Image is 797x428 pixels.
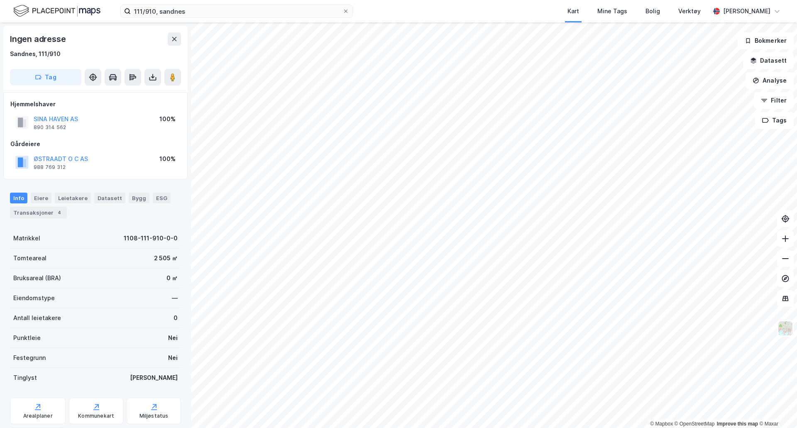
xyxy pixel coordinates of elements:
[755,112,794,129] button: Tags
[55,193,91,203] div: Leietakere
[650,421,673,427] a: Mapbox
[10,193,27,203] div: Info
[567,6,579,16] div: Kart
[10,32,67,46] div: Ingen adresse
[174,313,178,323] div: 0
[717,421,758,427] a: Improve this map
[13,253,46,263] div: Tomteareal
[13,313,61,323] div: Antall leietakere
[159,114,176,124] div: 100%
[13,353,46,363] div: Festegrunn
[34,124,66,131] div: 890 314 562
[168,353,178,363] div: Nei
[13,373,37,383] div: Tinglyst
[139,413,169,419] div: Miljøstatus
[10,207,67,218] div: Transaksjoner
[129,193,149,203] div: Bygg
[746,72,794,89] button: Analyse
[34,164,66,171] div: 988 769 312
[645,6,660,16] div: Bolig
[777,320,793,336] img: Z
[723,6,770,16] div: [PERSON_NAME]
[159,154,176,164] div: 100%
[10,49,61,59] div: Sandnes, 111/910
[738,32,794,49] button: Bokmerker
[94,193,125,203] div: Datasett
[10,69,81,86] button: Tag
[23,413,53,419] div: Arealplaner
[168,333,178,343] div: Nei
[154,253,178,263] div: 2 505 ㎡
[13,333,41,343] div: Punktleie
[166,273,178,283] div: 0 ㎡
[13,4,100,18] img: logo.f888ab2527a4732fd821a326f86c7f29.svg
[10,139,181,149] div: Gårdeiere
[743,52,794,69] button: Datasett
[10,99,181,109] div: Hjemmelshaver
[172,293,178,303] div: —
[153,193,171,203] div: ESG
[31,193,51,203] div: Eiere
[131,5,342,17] input: Søk på adresse, matrikkel, gårdeiere, leietakere eller personer
[754,92,794,109] button: Filter
[13,233,40,243] div: Matrikkel
[130,373,178,383] div: [PERSON_NAME]
[55,208,64,217] div: 4
[678,6,701,16] div: Verktøy
[755,388,797,428] div: Kontrollprogram for chat
[78,413,114,419] div: Kommunekart
[124,233,178,243] div: 1108-111-910-0-0
[675,421,715,427] a: OpenStreetMap
[13,273,61,283] div: Bruksareal (BRA)
[755,388,797,428] iframe: Chat Widget
[13,293,55,303] div: Eiendomstype
[597,6,627,16] div: Mine Tags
